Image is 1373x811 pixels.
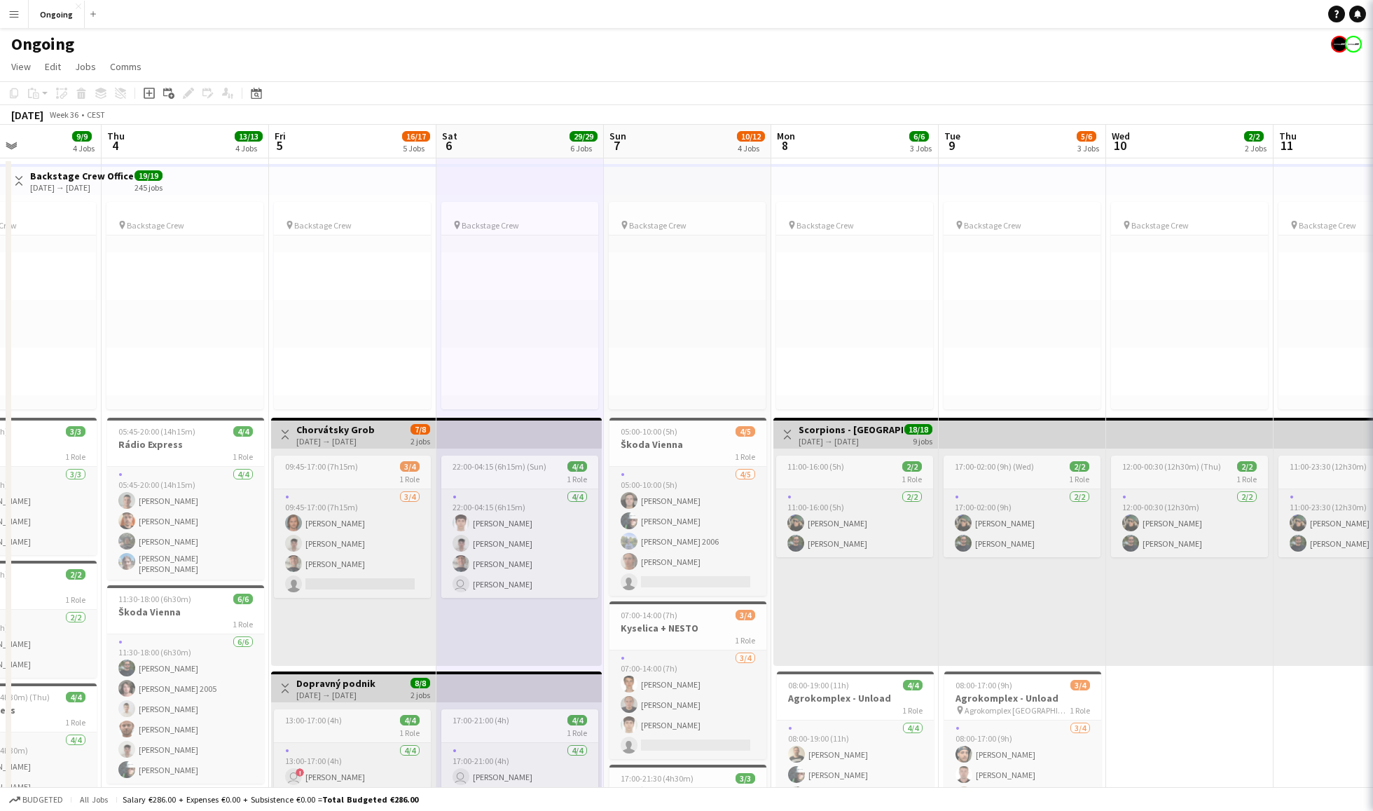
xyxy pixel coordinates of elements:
span: Wed [1112,130,1130,142]
span: 1 Role [233,451,253,462]
app-job-card: 11:30-18:00 (6h30m)6/6Škoda Vienna1 Role6/611:30-18:00 (6h30m)[PERSON_NAME][PERSON_NAME] 2005[PER... [107,585,264,784]
div: 12:00-00:30 (12h30m) (Thu)2/21 Role2/212:00-00:30 (12h30m)[PERSON_NAME][PERSON_NAME] [1111,456,1268,557]
app-card-role: 3/409:45-17:00 (7h15m)[PERSON_NAME][PERSON_NAME][PERSON_NAME] [274,489,431,598]
span: 11 [1277,137,1297,154]
span: 09:45-17:00 (7h15m) [285,461,358,472]
span: 29/29 [570,131,598,142]
app-card-role: 3/407:00-14:00 (7h)[PERSON_NAME][PERSON_NAME][PERSON_NAME] [609,650,766,759]
span: 6/6 [909,131,929,142]
app-job-card: Backstage Crew [609,202,766,409]
span: 7 [607,137,626,154]
span: 17:00-21:00 (4h) [453,715,509,725]
span: 13/13 [235,131,263,142]
span: 1 Role [735,451,755,462]
div: 05:00-10:00 (5h)4/5Škoda Vienna1 Role4/505:00-10:00 (5h)[PERSON_NAME][PERSON_NAME][PERSON_NAME] 2... [609,418,766,596]
span: 17:00-02:00 (9h) (Wed) [955,461,1034,472]
app-job-card: 17:00-02:00 (9h) (Wed)2/21 Role2/217:00-02:00 (9h)[PERSON_NAME][PERSON_NAME] [944,456,1101,557]
span: 1 Role [567,474,587,484]
app-job-card: Backstage Crew [776,202,933,409]
span: 1 Role [399,728,420,738]
span: Thu [107,130,125,142]
span: 10 [1110,137,1130,154]
app-job-card: Backstage Crew [1111,202,1268,409]
span: 7/8 [410,424,430,435]
span: 12:00-00:30 (12h30m) (Thu) [1122,461,1221,472]
span: 2/2 [1237,461,1257,472]
span: 4/4 [233,426,253,437]
div: 4 Jobs [235,143,262,154]
span: 4/5 [736,426,755,437]
h3: Rádio Express [107,438,264,451]
div: 9 jobs [913,435,932,447]
span: 22:00-04:15 (6h15m) (Sun) [453,461,546,472]
app-job-card: 11:00-16:00 (5h)2/21 Role2/211:00-16:00 (5h)[PERSON_NAME][PERSON_NAME] [776,456,933,557]
span: ! [296,768,304,777]
app-job-card: 07:00-14:00 (7h)3/4Kyselica + NESTO1 Role3/407:00-14:00 (7h)[PERSON_NAME][PERSON_NAME][PERSON_NAME] [609,601,766,759]
app-job-card: Backstage Crew [441,202,598,409]
span: 4/4 [567,715,587,725]
h3: Agrokomplex - Unload [944,692,1101,704]
a: Jobs [69,57,102,76]
span: All jobs [77,794,111,805]
span: Week 36 [46,109,81,120]
span: 05:00-10:00 (5h) [621,426,677,437]
span: Backstage Crew [629,220,686,231]
div: Salary €286.00 + Expenses €0.00 + Subsistence €0.00 = [123,794,418,805]
button: Budgeted [7,792,65,807]
span: Total Budgeted €286.00 [322,794,418,805]
span: 16/17 [402,131,430,142]
span: 1 Role [399,474,420,484]
div: 2 Jobs [1245,143,1267,154]
div: [DATE] → [DATE] [30,182,134,193]
span: 10/12 [737,131,765,142]
span: 6 [440,137,457,154]
h3: Kyselica + NESTO [609,622,766,634]
span: 6/6 [233,594,253,604]
h3: Rozálka PK [609,785,766,798]
div: [DATE] [11,108,43,122]
app-card-role: 2/211:00-16:00 (5h)[PERSON_NAME][PERSON_NAME] [776,489,933,557]
span: 1 Role [1069,474,1089,484]
span: 1 Role [1236,474,1257,484]
span: 1 Role [65,717,85,728]
span: 11:30-18:00 (6h30m) [118,594,191,604]
span: 1 Role [567,728,587,738]
h3: Škoda Vienna [107,606,264,618]
span: Budgeted [22,795,63,805]
span: 08:00-17:00 (9h) [955,680,1012,690]
span: View [11,60,31,73]
span: 3/3 [736,773,755,784]
app-card-role: 4/505:00-10:00 (5h)[PERSON_NAME][PERSON_NAME][PERSON_NAME] 2006[PERSON_NAME] [609,467,766,596]
span: 3/4 [1070,680,1090,690]
span: 8 [775,137,795,154]
span: Sat [442,130,457,142]
span: Sun [609,130,626,142]
a: Comms [104,57,147,76]
app-job-card: 05:45-20:00 (14h15m)4/4Rádio Express1 Role4/405:45-20:00 (14h15m)[PERSON_NAME][PERSON_NAME][PERSO... [107,418,264,580]
div: [DATE] → [DATE] [799,436,903,447]
span: Tue [944,130,960,142]
app-job-card: 09:45-17:00 (7h15m)3/41 Role3/409:45-17:00 (7h15m)[PERSON_NAME][PERSON_NAME][PERSON_NAME] [274,456,431,598]
span: 5/6 [1077,131,1096,142]
div: 4 Jobs [73,143,95,154]
app-card-role: 4/422:00-04:15 (6h15m)[PERSON_NAME][PERSON_NAME][PERSON_NAME] [PERSON_NAME] [441,489,598,598]
span: Backstage Crew [1131,220,1189,231]
app-job-card: Backstage Crew [274,202,431,409]
div: 2 jobs [410,688,430,700]
span: 1 Role [902,705,923,716]
span: Backstage Crew [294,220,352,231]
div: 2 jobs [410,435,430,447]
div: 6 Jobs [570,143,597,154]
app-user-avatar: Crew Manager [1331,36,1348,53]
span: Backstage Crew [127,220,184,231]
span: 17:00-21:30 (4h30m) [621,773,694,784]
h3: Backstage Crew Office [30,170,134,182]
span: 07:00-14:00 (7h) [621,610,677,620]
